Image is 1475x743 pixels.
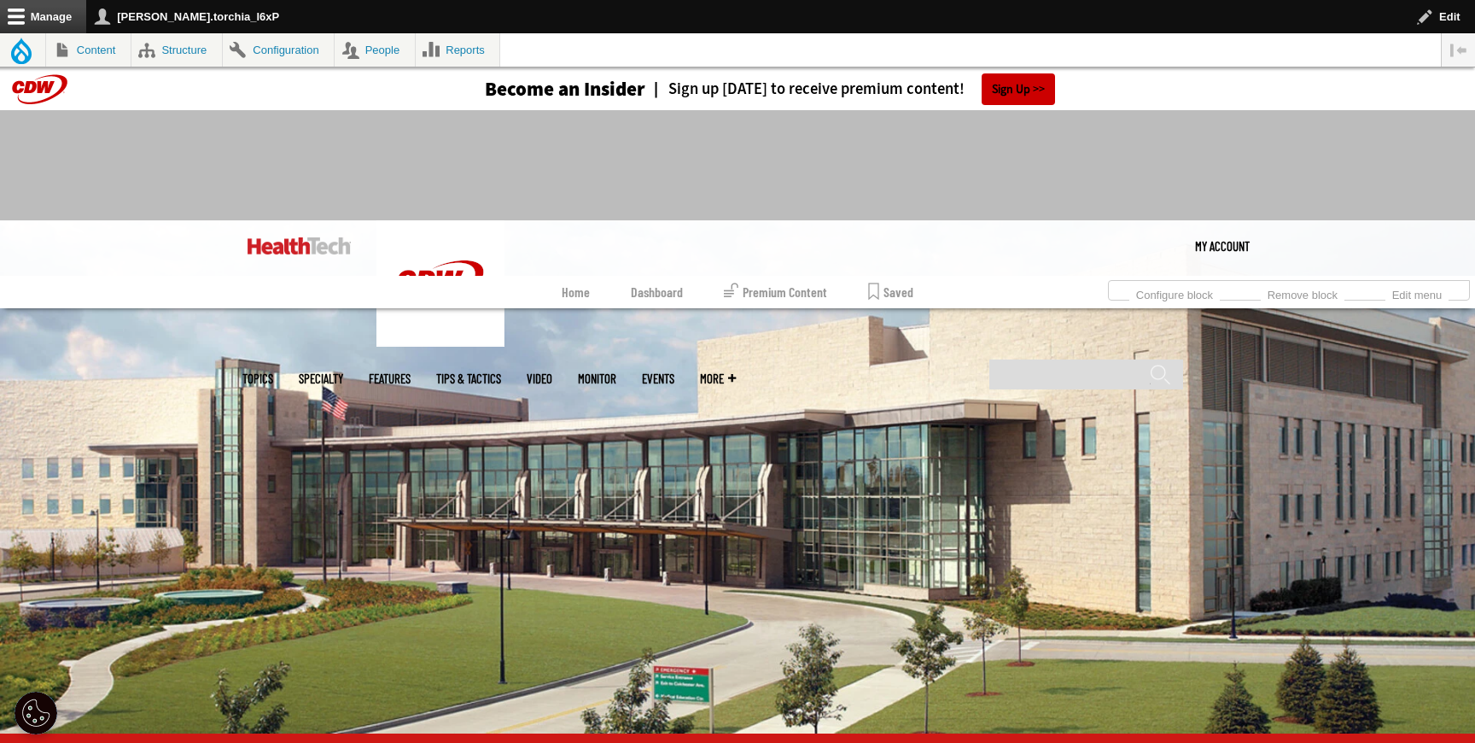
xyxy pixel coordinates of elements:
[299,372,343,385] span: Specialty
[982,73,1055,105] a: Sign Up
[427,127,1048,204] iframe: advertisement
[15,692,57,734] div: Cookie Settings
[335,33,415,67] a: People
[46,33,131,67] a: Content
[376,220,504,347] img: Home
[645,81,965,97] a: Sign up [DATE] to receive premium content!
[485,79,645,99] h3: Become an Insider
[1261,284,1344,302] a: Remove block
[700,372,736,385] span: More
[248,237,351,254] img: Home
[642,372,674,385] a: Events
[369,372,411,385] a: Features
[131,33,222,67] a: Structure
[724,276,827,308] a: Premium Content
[223,33,334,67] a: Configuration
[1385,284,1449,302] a: Edit menu
[421,79,645,99] a: Become an Insider
[1195,220,1250,272] div: User menu
[416,33,500,67] a: Reports
[578,372,616,385] a: MonITor
[376,333,504,351] a: CDW
[436,372,501,385] a: Tips & Tactics
[868,276,913,308] a: Saved
[631,276,683,308] a: Dashboard
[1129,284,1220,302] a: Configure block
[15,692,57,734] button: Open Preferences
[1442,33,1475,67] button: Vertical orientation
[527,372,552,385] a: Video
[242,372,273,385] span: Topics
[562,276,590,308] a: Home
[1195,220,1250,272] a: My Account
